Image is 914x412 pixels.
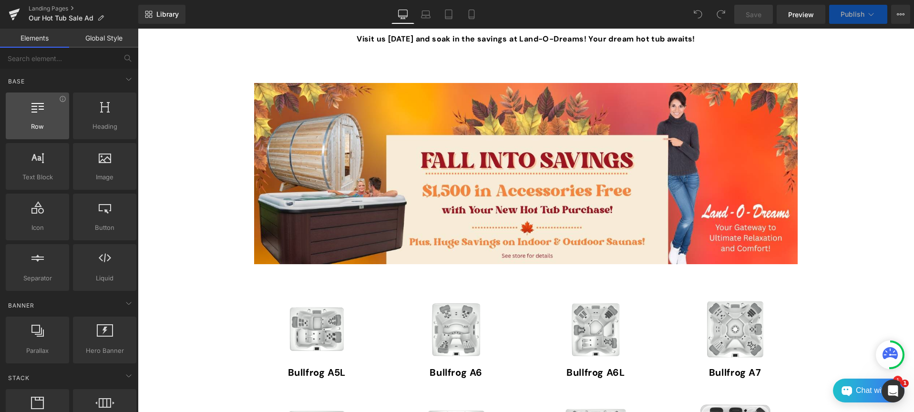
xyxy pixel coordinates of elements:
span: Heading [76,122,134,132]
a: Mobile [460,5,483,24]
a: Bullfrog A6 [292,338,345,350]
a: Global Style [69,29,138,48]
img: Bullfrog A5L [143,264,216,337]
button: Undo [688,5,708,24]
button: Publish [829,5,887,24]
a: Bullfrog A7 [571,338,624,350]
span: Preview [788,10,814,20]
span: Stack [7,373,31,382]
a: Tablet [437,5,460,24]
iframe: Intercom live chat [882,380,904,402]
span: Icon [9,223,66,233]
span: Parallax [9,346,66,356]
button: More [891,5,910,24]
span: Hero Banner [76,346,134,356]
span: Publish [841,10,864,18]
span: Save [746,10,761,20]
a: Bullfrog A5L [150,338,208,350]
strong: Visit us [DATE] and soak in the savings at Land-O-Dreams! Your dream hot tub awaits! [219,5,557,15]
button: Redo [711,5,730,24]
div: View Information [59,95,66,103]
a: New Library [138,5,185,24]
a: Bullfrog A6L [429,338,487,350]
span: Our Hot Tub Sale Ad [29,14,93,22]
a: Laptop [414,5,437,24]
span: Liquid [76,273,134,283]
a: Preview [777,5,825,24]
span: Image [76,172,134,182]
span: Library [156,10,179,19]
a: Landing Pages [29,5,138,12]
span: Row [9,122,66,132]
span: Text Block [9,172,66,182]
img: Bullfrog A6 [282,264,355,337]
img: Bullfrog A6L [422,264,494,337]
span: 1 [901,380,909,387]
a: Desktop [391,5,414,24]
span: Banner [7,301,35,310]
span: Button [76,223,134,233]
span: Separator [9,273,66,283]
img: Bullfrog A7 [561,264,634,337]
span: Base [7,77,26,86]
